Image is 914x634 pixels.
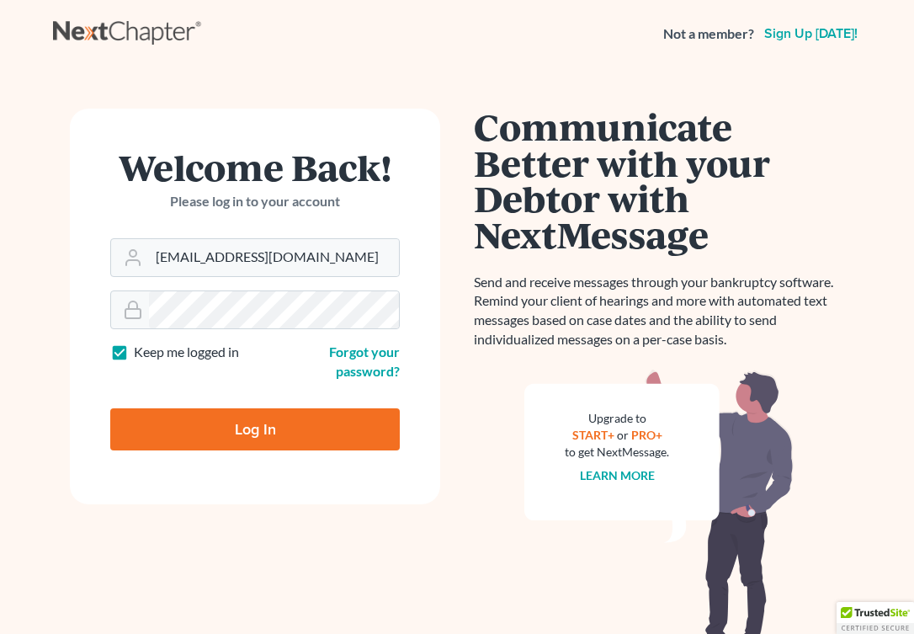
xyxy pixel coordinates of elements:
[474,109,844,253] h1: Communicate Better with your Debtor with NextMessage
[565,410,669,427] div: Upgrade to
[134,343,239,362] label: Keep me logged in
[110,408,400,450] input: Log In
[474,273,844,349] p: Send and receive messages through your bankruptcy software. Remind your client of hearings and mo...
[663,24,754,44] strong: Not a member?
[329,344,400,379] a: Forgot your password?
[631,428,662,442] a: PRO+
[761,27,861,40] a: Sign up [DATE]!
[110,192,400,211] p: Please log in to your account
[149,239,399,276] input: Email Address
[617,428,629,442] span: or
[572,428,614,442] a: START+
[565,444,669,461] div: to get NextMessage.
[110,149,400,185] h1: Welcome Back!
[837,602,914,634] div: TrustedSite Certified
[580,468,655,482] a: Learn more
